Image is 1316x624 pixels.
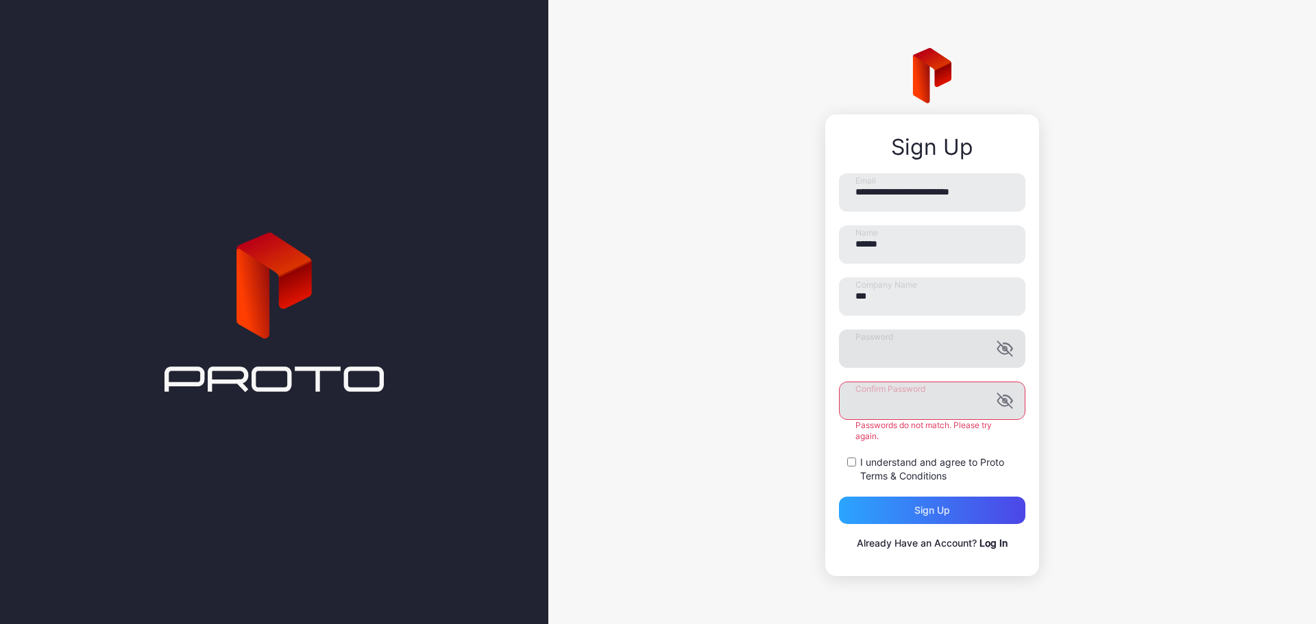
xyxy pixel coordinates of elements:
[839,382,1025,420] input: Confirm Password
[979,537,1008,549] a: Log In
[839,173,1025,212] input: Email
[839,135,1025,160] div: Sign Up
[860,456,1004,482] a: Proto Terms & Conditions
[839,277,1025,316] input: Company Name
[839,497,1025,524] button: Sign up
[839,225,1025,264] input: Name
[997,340,1013,357] button: Password
[997,392,1013,409] button: Confirm Password
[839,535,1025,551] p: Already Have an Account?
[839,420,1025,442] div: Passwords do not match. Please try again.
[914,505,950,516] div: Sign up
[839,329,1025,368] input: Password
[860,455,1025,483] label: I understand and agree to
